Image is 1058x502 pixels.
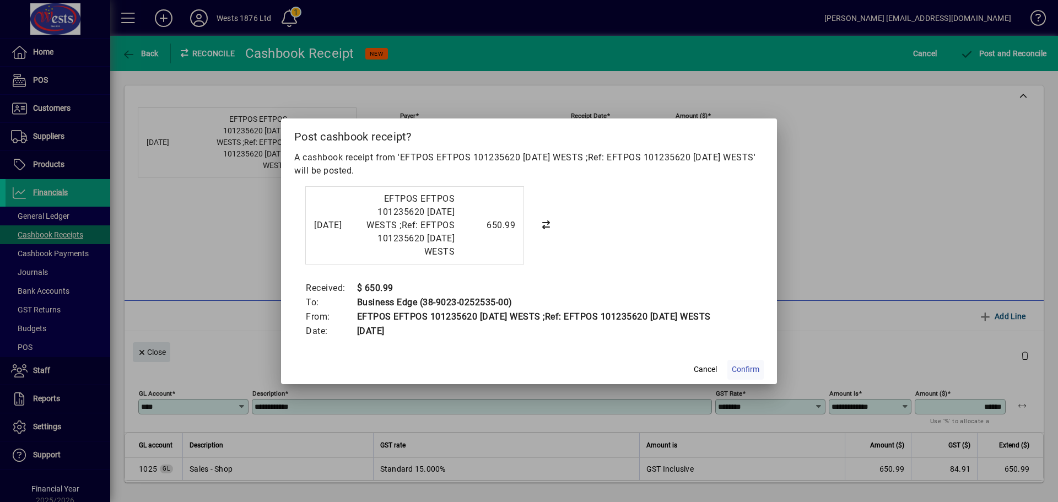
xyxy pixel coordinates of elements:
td: $ 650.99 [357,281,711,295]
td: Date: [305,324,357,338]
td: [DATE] [357,324,711,338]
span: Confirm [732,364,759,375]
td: From: [305,310,357,324]
td: To: [305,295,357,310]
td: Received: [305,281,357,295]
div: [DATE] [314,219,358,232]
span: Cancel [694,364,717,375]
td: Business Edge (38-9023-0252535-00) [357,295,711,310]
td: EFTPOS EFTPOS 101235620 [DATE] WESTS ;Ref: EFTPOS 101235620 [DATE] WESTS [357,310,711,324]
p: A cashbook receipt from 'EFTPOS EFTPOS 101235620 [DATE] WESTS ;Ref: EFTPOS 101235620 [DATE] WESTS... [294,151,764,177]
button: Confirm [727,360,764,380]
div: 650.99 [460,219,515,232]
span: EFTPOS EFTPOS 101235620 [DATE] WESTS ;Ref: EFTPOS 101235620 [DATE] WESTS [366,193,455,257]
button: Cancel [688,360,723,380]
h2: Post cashbook receipt? [281,118,777,150]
